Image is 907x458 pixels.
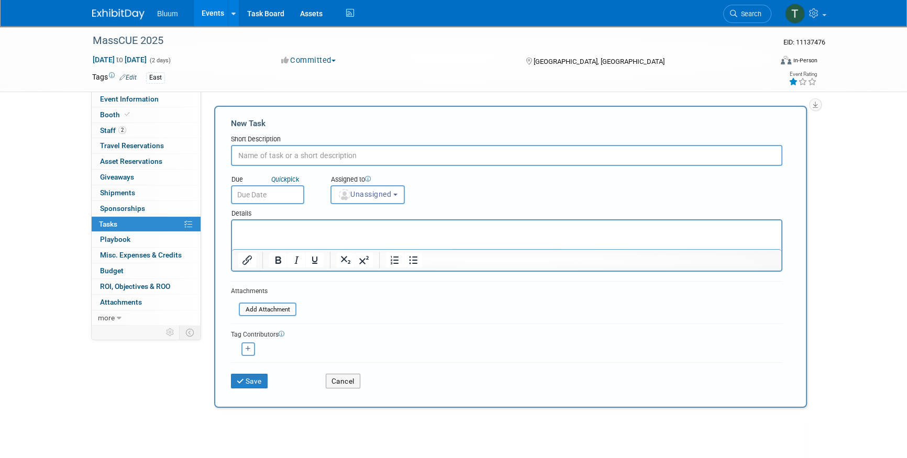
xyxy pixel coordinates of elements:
a: more [92,310,201,326]
i: Booth reservation complete [125,111,130,117]
img: Format-Inperson.png [781,56,791,64]
div: Assigned to [330,175,457,185]
button: Committed [278,55,340,66]
div: Short Description [231,135,782,145]
span: [DATE] [DATE] [92,55,147,64]
i: Quick [271,175,287,183]
span: Sponsorships [100,204,145,213]
span: 2 [118,126,126,134]
div: Details [231,204,782,219]
div: East [146,72,165,83]
div: New Task [231,118,782,129]
img: ExhibitDay [92,9,145,19]
span: to [115,55,125,64]
img: Taylor Bradley [785,4,805,24]
span: Unassigned [338,190,391,198]
span: Booth [100,110,132,119]
button: Bullet list [404,253,422,267]
a: Misc. Expenses & Credits [92,248,201,263]
span: Budget [100,266,124,275]
a: Staff2 [92,123,201,138]
div: In-Person [793,57,817,64]
a: Giveaways [92,170,201,185]
button: Save [231,374,268,388]
span: ROI, Objectives & ROO [100,282,170,291]
span: Bluum [157,9,178,18]
a: Asset Reservations [92,154,201,169]
td: Tags [92,72,137,84]
iframe: Rich Text Area [232,220,781,249]
span: Shipments [100,188,135,197]
span: Event Information [100,95,159,103]
a: Playbook [92,232,201,247]
a: Travel Reservations [92,138,201,153]
span: Asset Reservations [100,157,162,165]
a: Tasks [92,217,201,232]
button: Cancel [326,374,360,388]
a: Event Information [92,92,201,107]
span: Misc. Expenses & Credits [100,251,182,259]
a: Attachments [92,295,201,310]
td: Personalize Event Tab Strip [161,326,180,339]
button: Subscript [337,253,355,267]
span: Attachments [100,298,142,306]
button: Bold [269,253,287,267]
div: Tag Contributors [231,328,782,339]
input: Due Date [231,185,304,204]
div: Due [231,175,315,185]
div: Event Rating [789,72,817,77]
span: [GEOGRAPHIC_DATA], [GEOGRAPHIC_DATA] [533,58,664,65]
button: Numbered list [386,253,404,267]
div: MassCUE 2025 [89,31,756,50]
a: ROI, Objectives & ROO [92,279,201,294]
a: Edit [119,74,137,81]
a: Search [723,5,771,23]
a: Quickpick [269,175,301,184]
span: Playbook [100,235,130,243]
a: Shipments [92,185,201,200]
button: Italic [287,253,305,267]
span: Event ID: 11137476 [783,38,825,46]
div: Event Format [710,54,817,70]
span: Travel Reservations [100,141,164,150]
a: Sponsorships [92,201,201,216]
span: Search [737,10,761,18]
button: Underline [306,253,324,267]
a: Budget [92,263,201,278]
button: Unassigned [330,185,405,204]
a: Booth [92,107,201,122]
button: Superscript [355,253,373,267]
span: (2 days) [149,57,171,64]
span: Giveaways [100,173,134,181]
span: more [98,314,115,322]
span: Staff [100,126,126,135]
button: Insert/edit link [238,253,256,267]
div: Attachments [231,287,296,296]
span: Tasks [99,220,117,228]
td: Toggle Event Tabs [180,326,201,339]
input: Name of task or a short description [231,145,782,166]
